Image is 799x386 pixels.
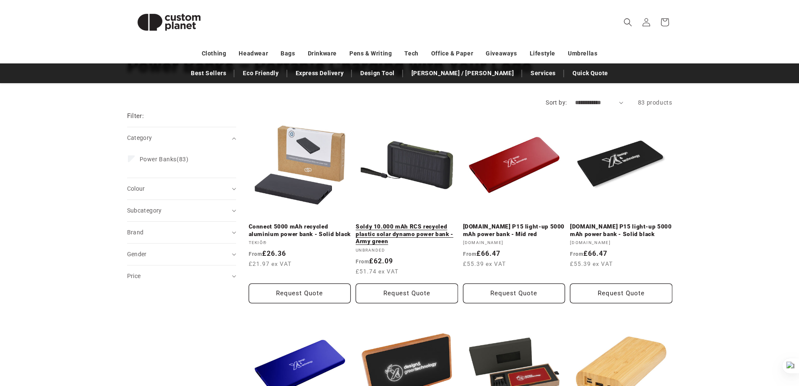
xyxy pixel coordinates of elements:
a: Design Tool [356,66,399,81]
span: Colour [127,185,145,192]
a: Quick Quote [568,66,612,81]
span: Subcategory [127,207,162,214]
div: Chat Widget [757,346,799,386]
a: Best Sellers [187,66,230,81]
span: Price [127,273,141,279]
span: Category [127,134,152,141]
a: Clothing [202,46,226,61]
a: Tech [404,46,418,61]
span: Brand [127,229,144,236]
button: Request Quote [356,284,458,303]
summary: Brand (0 selected) [127,222,236,243]
a: Express Delivery [291,66,348,81]
a: Services [526,66,560,81]
a: [DOMAIN_NAME] P15 light-up 5000 mAh power bank - Solid black [570,223,672,238]
h2: Filter: [127,111,144,121]
label: Sort by: [546,99,567,106]
a: [DOMAIN_NAME] P15 light-up 5000 mAh power bank - Mid red [463,223,565,238]
a: Connect 5000 mAh recycled aluminium power bank - Solid black [249,223,351,238]
a: [PERSON_NAME] / [PERSON_NAME] [407,66,518,81]
img: Custom Planet [127,3,211,41]
summary: Price [127,265,236,287]
span: Power Banks [140,156,177,163]
a: Lifestyle [530,46,555,61]
: Request Quote [463,284,565,303]
a: Umbrellas [568,46,597,61]
a: Bags [281,46,295,61]
iframe: To enrich screen reader interactions, please activate Accessibility in Grammarly extension settings [757,346,799,386]
a: Headwear [239,46,268,61]
summary: Search [619,13,637,32]
a: Office & Paper [431,46,473,61]
a: Eco Friendly [239,66,283,81]
span: (83) [140,155,189,163]
summary: Category (0 selected) [127,127,236,149]
summary: Colour (0 selected) [127,178,236,200]
span: Gender [127,251,147,257]
a: Pens & Writing [349,46,392,61]
a: Soldy 10.000 mAh RCS recycled plastic solar dynamo power bank - Army green [356,223,458,245]
a: Drinkware [308,46,337,61]
: Request Quote [570,284,672,303]
a: Giveaways [486,46,517,61]
span: 83 products [638,99,672,106]
button: Request Quote [249,284,351,303]
summary: Gender (0 selected) [127,244,236,265]
summary: Subcategory (0 selected) [127,200,236,221]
